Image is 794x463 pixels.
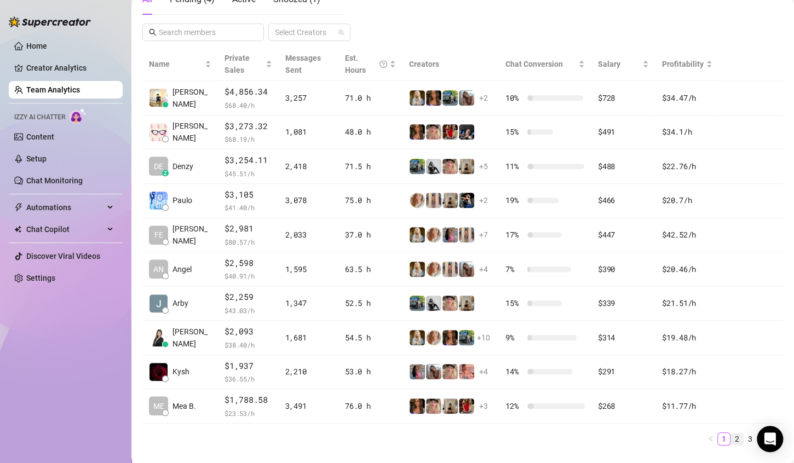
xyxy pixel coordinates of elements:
div: $466 [598,194,649,206]
span: + 2 [479,92,488,104]
span: + 7 [479,229,488,241]
a: 3 [744,433,756,445]
span: $ 38.40 /h [225,339,272,350]
img: Kat XXX [459,364,474,379]
div: $42.52 /h [662,229,712,241]
span: $ 23.53 /h [225,408,272,419]
span: $2,259 [225,291,272,304]
span: + 10 [477,332,490,344]
span: $ 40.91 /h [225,270,272,281]
img: Victoria [442,262,458,277]
span: 15 % [505,126,523,138]
span: 10 % [505,92,523,104]
span: team [338,29,344,36]
div: 2,418 [285,160,332,172]
img: Kleio [410,330,425,345]
span: 7 % [505,263,523,275]
span: Profitability [662,60,704,68]
div: $488 [598,160,649,172]
th: Creators [402,48,499,81]
span: $2,598 [225,257,272,270]
span: $ 68.19 /h [225,134,272,144]
img: Kat [459,90,474,106]
div: $390 [598,263,649,275]
img: Amy Pond [426,330,441,345]
span: 17 % [505,229,523,241]
span: AN [153,263,164,275]
div: $291 [598,366,649,378]
img: Caroline [442,124,458,140]
img: Kysh [149,363,168,381]
div: $314 [598,332,649,344]
span: Private Sales [225,54,250,74]
div: 1,081 [285,126,332,138]
div: $20.46 /h [662,263,712,275]
a: Home [26,42,47,50]
img: Victoria [459,227,474,242]
a: Discover Viral Videos [26,252,100,261]
img: Taleigha [459,330,474,345]
span: Izzy AI Chatter [14,112,65,123]
img: Natasha [442,398,458,414]
span: [PERSON_NAME] [172,223,211,247]
a: Setup [26,154,47,163]
span: $ 45.51 /h [225,168,272,179]
span: $3,105 [225,188,272,201]
span: [PERSON_NAME] [172,326,211,350]
div: 52.5 h [345,297,396,309]
img: Paulo [149,192,168,210]
div: 37.0 h [345,229,396,241]
li: 3 [744,432,757,445]
div: Open Intercom Messenger [757,426,783,452]
span: $ 43.03 /h [225,305,272,316]
span: question-circle [379,52,387,76]
span: thunderbolt [14,203,23,212]
img: Kenzie [442,330,458,345]
img: Kleio [410,90,425,106]
span: ME [153,400,164,412]
div: Est. Hours [345,52,387,76]
div: 1,681 [285,332,332,344]
div: $339 [598,297,649,309]
li: 1 [717,432,730,445]
span: + 2 [479,194,488,206]
img: Taleigha [410,159,425,174]
div: $20.7 /h [662,194,712,206]
span: [PERSON_NAME] [172,86,211,110]
div: $34.47 /h [662,92,712,104]
div: $18.27 /h [662,366,712,378]
span: $1,937 [225,360,272,373]
span: 9 % [505,332,523,344]
a: 1 [718,433,730,445]
span: Paulo [172,194,192,206]
span: Chat Copilot [26,221,104,238]
img: Tyra [442,159,458,174]
span: search [149,28,157,36]
th: Name [142,48,218,81]
img: Kota [442,227,458,242]
img: Arby [149,294,168,312]
div: 48.0 h [345,126,396,138]
img: Kat [426,364,441,379]
a: Chat Monitoring [26,176,83,185]
span: $ 36.55 /h [225,373,272,384]
span: Automations [26,199,104,216]
img: Natasha [442,193,458,208]
img: Chat Copilot [14,225,21,233]
span: Name [149,58,203,70]
span: $ 68.40 /h [225,100,272,111]
img: AI Chatter [70,108,87,124]
img: Tyra [442,296,458,311]
img: Kenzie [426,90,441,106]
img: Kleio [410,227,425,242]
div: 53.0 h [345,366,396,378]
div: 71.0 h [345,92,396,104]
div: 75.0 h [345,194,396,206]
span: + 4 [479,263,488,275]
span: DE [154,160,163,172]
a: Team Analytics [26,85,80,94]
input: Search members [159,26,249,38]
img: Kenzie [410,398,425,414]
span: Chat Conversion [505,60,563,68]
div: $22.76 /h [662,160,712,172]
